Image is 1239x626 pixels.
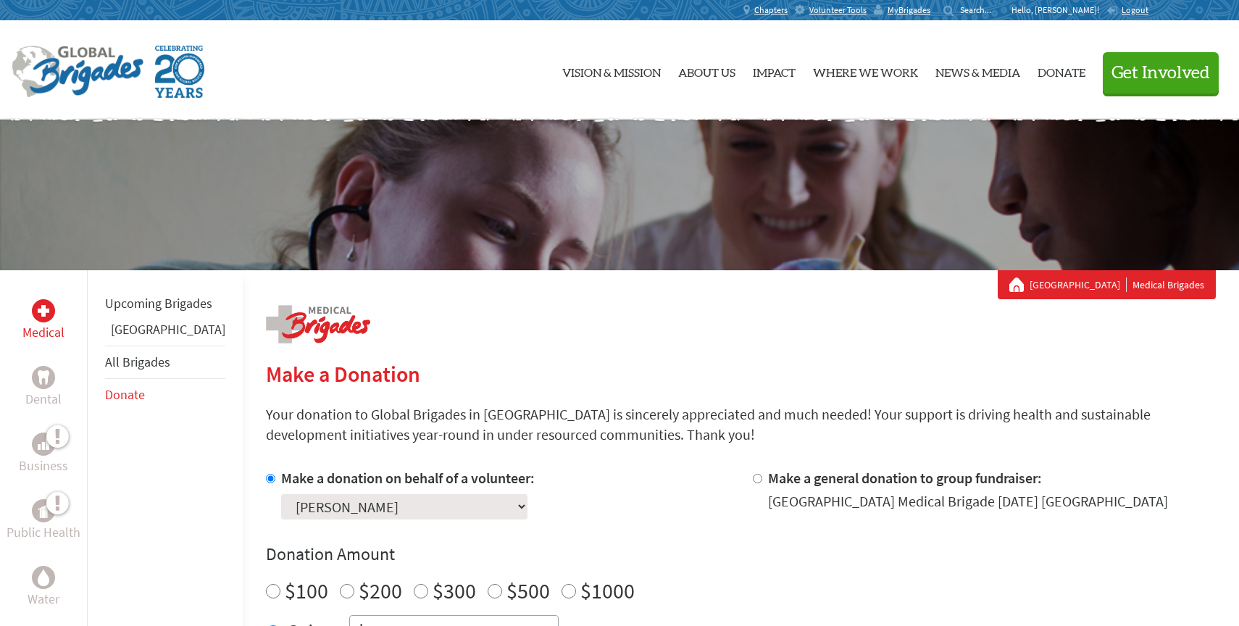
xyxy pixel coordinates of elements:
div: Business [32,433,55,456]
label: Make a donation on behalf of a volunteer: [281,469,535,487]
a: All Brigades [105,354,170,370]
label: $500 [506,577,550,604]
h4: Donation Amount [266,543,1216,566]
a: Upcoming Brigades [105,295,212,312]
a: MedicalMedical [22,299,64,343]
a: Vision & Mission [562,33,661,108]
label: $100 [285,577,328,604]
a: Donate [1038,33,1085,108]
label: Make a general donation to group fundraiser: [768,469,1042,487]
label: $200 [359,577,402,604]
a: WaterWater [28,566,59,609]
a: Where We Work [813,33,918,108]
img: Global Brigades Logo [12,46,143,98]
span: Logout [1122,4,1148,15]
li: Upcoming Brigades [105,288,225,320]
p: Medical [22,322,64,343]
p: Your donation to Global Brigades in [GEOGRAPHIC_DATA] is sincerely appreciated and much needed! Y... [266,404,1216,445]
span: Chapters [754,4,788,16]
a: [GEOGRAPHIC_DATA] [111,321,225,338]
div: Dental [32,366,55,389]
img: Dental [38,370,49,384]
p: Dental [25,389,62,409]
div: [GEOGRAPHIC_DATA] Medical Brigade [DATE] [GEOGRAPHIC_DATA] [768,491,1168,512]
img: Business [38,438,49,450]
p: Business [19,456,68,476]
button: Get Involved [1103,52,1219,93]
img: Water [38,569,49,585]
li: Greece [105,320,225,346]
img: Global Brigades Celebrating 20 Years [155,46,204,98]
label: $1000 [580,577,635,604]
label: $300 [433,577,476,604]
span: Get Involved [1111,64,1210,82]
p: Public Health [7,522,80,543]
a: News & Media [935,33,1020,108]
div: Medical [32,299,55,322]
div: Water [32,566,55,589]
span: MyBrigades [888,4,930,16]
span: Volunteer Tools [809,4,867,16]
input: Search... [960,4,1001,15]
a: Donate [105,386,145,403]
a: Impact [753,33,796,108]
p: Hello, [PERSON_NAME]! [1011,4,1106,16]
h2: Make a Donation [266,361,1216,387]
a: Public HealthPublic Health [7,499,80,543]
p: Water [28,589,59,609]
img: logo-medical.png [266,305,370,343]
a: About Us [678,33,735,108]
li: All Brigades [105,346,225,379]
a: DentalDental [25,366,62,409]
a: [GEOGRAPHIC_DATA] [1030,277,1127,292]
div: Public Health [32,499,55,522]
img: Public Health [38,504,49,518]
a: BusinessBusiness [19,433,68,476]
img: Medical [38,305,49,317]
a: Logout [1106,4,1148,16]
li: Donate [105,379,225,411]
div: Medical Brigades [1009,277,1204,292]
